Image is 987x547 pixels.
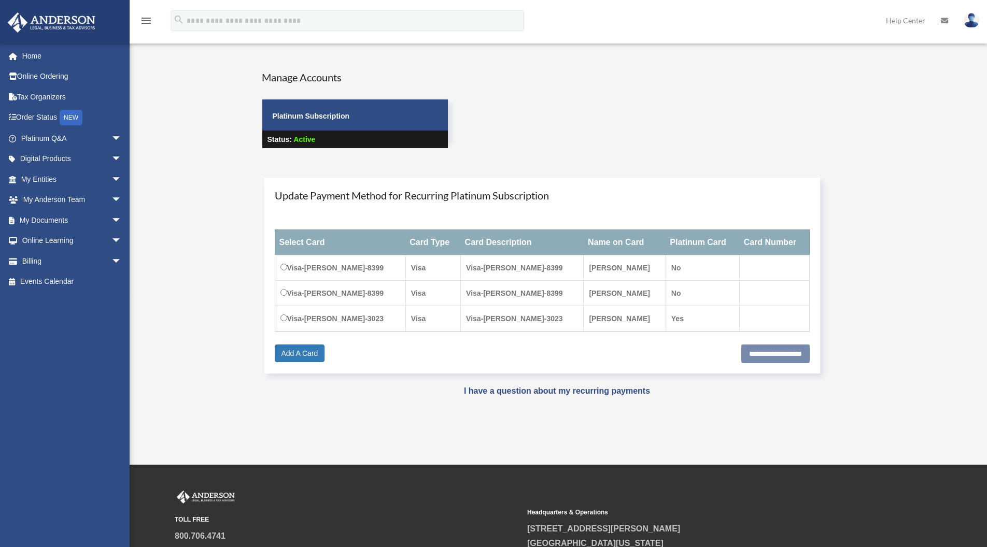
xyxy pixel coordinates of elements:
[405,306,460,332] td: Visa
[666,306,739,332] td: Yes
[111,251,132,272] span: arrow_drop_down
[273,112,350,120] strong: Platinum Subscription
[405,255,460,280] td: Visa
[666,255,739,280] td: No
[275,280,405,306] td: Visa-[PERSON_NAME]-8399
[275,255,405,280] td: Visa-[PERSON_NAME]-8399
[60,110,82,125] div: NEW
[461,229,584,255] th: Card Description
[464,386,650,395] a: I have a question about my recurring payments
[111,190,132,211] span: arrow_drop_down
[275,229,405,255] th: Select Card
[461,280,584,306] td: Visa-[PERSON_NAME]-8399
[7,66,137,87] a: Online Ordering
[740,229,810,255] th: Card Number
[584,306,666,332] td: [PERSON_NAME]
[7,210,137,231] a: My Documentsarrow_drop_down
[405,229,460,255] th: Card Type
[584,280,666,306] td: [PERSON_NAME]
[666,280,739,306] td: No
[7,271,137,292] a: Events Calendar
[5,12,98,33] img: Anderson Advisors Platinum Portal
[461,306,584,332] td: Visa-[PERSON_NAME]-3023
[140,15,152,27] i: menu
[7,231,137,251] a: Online Learningarrow_drop_down
[275,344,325,362] a: Add A Card
[175,531,225,540] a: 800.706.4741
[7,46,137,66] a: Home
[461,255,584,280] td: Visa-[PERSON_NAME]-8399
[111,169,132,190] span: arrow_drop_down
[275,306,405,332] td: Visa-[PERSON_NAME]-3023
[111,128,132,149] span: arrow_drop_down
[275,188,810,203] h4: Update Payment Method for Recurring Platinum Subscription
[964,13,979,28] img: User Pic
[584,229,666,255] th: Name on Card
[7,149,137,169] a: Digital Productsarrow_drop_down
[584,255,666,280] td: [PERSON_NAME]
[527,524,680,533] a: [STREET_ADDRESS][PERSON_NAME]
[7,169,137,190] a: My Entitiesarrow_drop_down
[7,190,137,210] a: My Anderson Teamarrow_drop_down
[267,135,292,143] strong: Status:
[7,107,137,128] a: Order StatusNEW
[666,229,739,255] th: Platinum Card
[7,128,137,149] a: Platinum Q&Aarrow_drop_down
[175,491,237,504] img: Anderson Advisors Platinum Portal
[7,87,137,107] a: Tax Organizers
[111,231,132,252] span: arrow_drop_down
[111,149,132,170] span: arrow_drop_down
[262,70,448,84] h4: Manage Accounts
[140,18,152,27] a: menu
[293,135,315,143] span: Active
[173,14,185,25] i: search
[111,210,132,231] span: arrow_drop_down
[405,280,460,306] td: Visa
[527,507,872,518] small: Headquarters & Operations
[7,251,137,271] a: Billingarrow_drop_down
[175,514,520,525] small: TOLL FREE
